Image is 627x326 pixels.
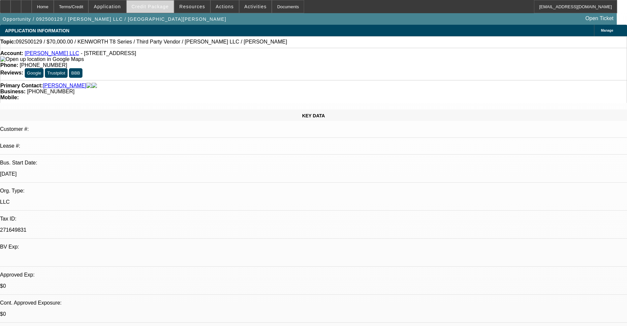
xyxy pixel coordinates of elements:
button: Application [89,0,126,13]
span: Credit Package [132,4,169,9]
strong: Account: [0,50,23,56]
button: Actions [211,0,239,13]
span: Activities [244,4,267,9]
span: 092500129 / $70,000.00 / KENWORTH T8 Series / Third Party Vendor / [PERSON_NAME] LLC / [PERSON_NAME] [16,39,287,45]
button: Resources [174,0,210,13]
img: Open up location in Google Maps [0,56,84,62]
span: KEY DATA [302,113,325,118]
strong: Primary Contact: [0,83,43,89]
span: Resources [179,4,205,9]
button: BBB [69,68,82,78]
span: Application [94,4,121,9]
button: Activities [239,0,272,13]
span: [PHONE_NUMBER] [27,89,75,94]
span: [PHONE_NUMBER] [20,62,67,68]
span: Actions [216,4,234,9]
span: Manage [601,29,613,32]
span: Opportunity / 092500129 / [PERSON_NAME] LLC / [GEOGRAPHIC_DATA][PERSON_NAME] [3,16,226,22]
strong: Phone: [0,62,18,68]
button: Trustpilot [45,68,67,78]
strong: Topic: [0,39,16,45]
strong: Reviews: [0,70,23,75]
strong: Business: [0,89,25,94]
button: Google [25,68,44,78]
a: [PERSON_NAME] [43,83,86,89]
a: Open Ticket [583,13,616,24]
a: [PERSON_NAME] LLC [25,50,79,56]
strong: Mobile: [0,95,19,100]
img: linkedin-icon.png [92,83,97,89]
img: facebook-icon.png [86,83,92,89]
a: View Google Maps [0,56,84,62]
span: APPLICATION INFORMATION [5,28,69,33]
span: - [STREET_ADDRESS] [81,50,136,56]
button: Credit Package [127,0,174,13]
